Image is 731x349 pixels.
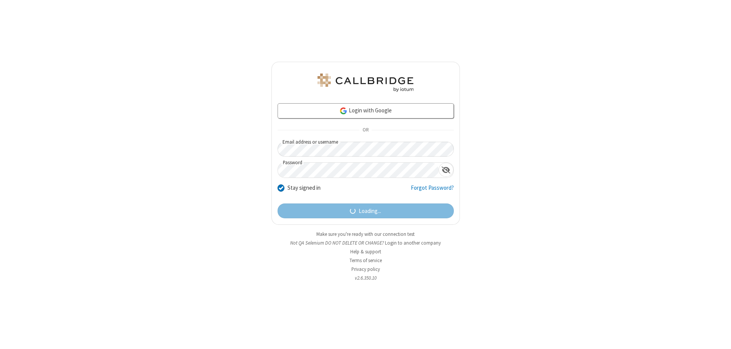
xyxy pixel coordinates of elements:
span: OR [359,125,372,136]
input: Email address or username [278,142,454,157]
label: Stay signed in [287,184,321,192]
a: Terms of service [350,257,382,264]
img: google-icon.png [339,107,348,115]
a: Help & support [350,248,381,255]
a: Make sure you're ready with our connection test [316,231,415,237]
li: Not QA Selenium DO NOT DELETE OR CHANGE? [271,239,460,247]
button: Login to another company [385,239,441,247]
li: v2.6.350.10 [271,274,460,282]
img: QA Selenium DO NOT DELETE OR CHANGE [316,74,415,92]
div: Show password [439,163,453,177]
a: Forgot Password? [411,184,454,198]
a: Privacy policy [351,266,380,272]
input: Password [278,163,439,178]
span: Loading... [359,207,381,216]
button: Loading... [278,203,454,219]
a: Login with Google [278,103,454,118]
